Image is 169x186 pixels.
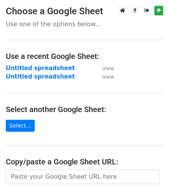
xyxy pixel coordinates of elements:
[6,20,163,28] p: Use one of the options below...
[6,105,163,114] h4: Select another Google Sheet:
[6,120,35,132] a: Select...
[95,73,114,80] a: View
[95,65,114,72] a: View
[6,6,163,17] h3: Choose a Google Sheet
[102,74,114,80] small: View
[6,169,159,184] input: Paste your Google Sheet URL here
[6,73,75,80] a: Untitled spreadsheet
[6,65,75,72] a: Untitled spreadsheet
[6,157,163,166] h4: Copy/paste a Google Sheet URL:
[6,52,163,61] h4: Use a recent Google Sheet:
[102,65,114,71] small: View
